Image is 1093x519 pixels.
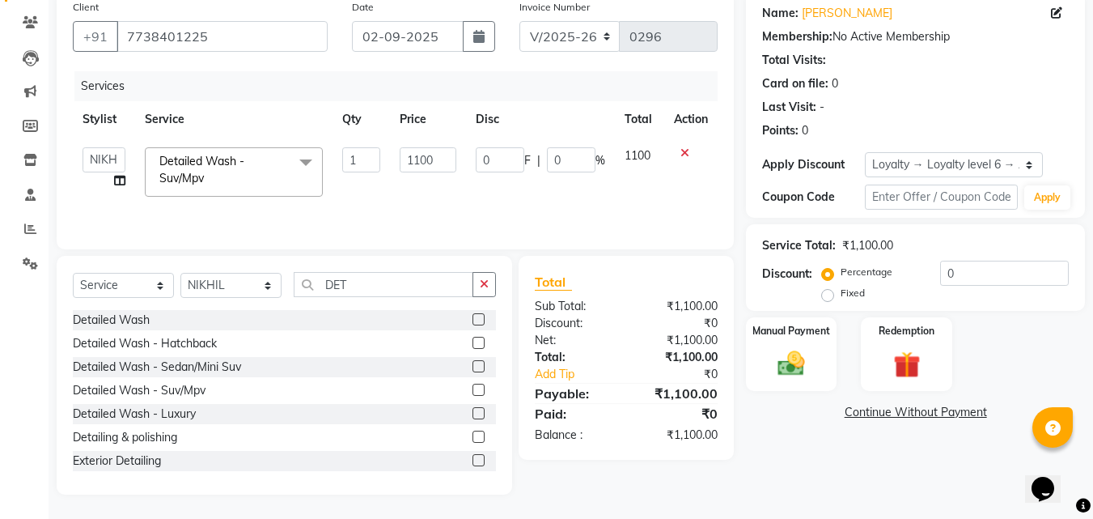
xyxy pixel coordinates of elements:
button: Apply [1024,185,1070,210]
div: Total Visits: [762,52,826,69]
div: Coupon Code [762,189,864,206]
div: Membership: [762,28,832,45]
div: Sub Total: [523,298,626,315]
div: - [820,99,824,116]
span: Detailed Wash - Suv/Mpv [159,154,244,185]
div: ₹1,100.00 [626,384,730,403]
a: [PERSON_NAME] [802,5,892,22]
button: +91 [73,21,118,52]
div: ₹0 [626,404,730,423]
th: Service [135,101,333,138]
span: % [595,152,605,169]
th: Total [615,101,664,138]
div: Name: [762,5,799,22]
div: ₹1,100.00 [626,349,730,366]
div: Net: [523,332,626,349]
div: Paid: [523,404,626,423]
div: 0 [802,122,808,139]
img: _gift.svg [885,348,929,381]
div: Discount: [523,315,626,332]
div: Points: [762,122,799,139]
div: Payable: [523,384,626,403]
label: Percentage [841,265,892,279]
th: Stylist [73,101,135,138]
div: Total: [523,349,626,366]
div: Service Total: [762,237,836,254]
span: Total [535,274,572,291]
div: Detailed Wash - Luxury [73,406,196,423]
div: Balance : [523,427,626,444]
span: F [524,152,531,169]
a: Add Tip [523,366,643,383]
div: ₹1,100.00 [626,427,730,444]
label: Manual Payment [752,324,830,338]
iframe: chat widget [1025,454,1077,503]
a: x [204,171,211,185]
th: Disc [466,101,615,138]
span: 1100 [625,148,650,163]
div: Card on file: [762,75,828,92]
div: ₹1,100.00 [626,332,730,349]
div: Detailed Wash - Suv/Mpv [73,382,205,399]
div: 0 [832,75,838,92]
div: No Active Membership [762,28,1069,45]
div: Detailing & polishing [73,429,177,446]
div: ₹1,100.00 [626,298,730,315]
th: Qty [333,101,391,138]
div: ⁠Detailed Wash [73,312,150,329]
div: ⁠Exterior Detailing [73,453,161,470]
div: ₹0 [626,315,730,332]
div: Discount: [762,266,812,283]
div: Detailed Wash - Hatchback [73,335,217,352]
span: | [537,152,540,169]
div: Detailed Wash - Sedan/Mini Suv [73,359,241,376]
th: Action [664,101,718,138]
input: Enter Offer / Coupon Code [865,185,1018,210]
input: Search by Name/Mobile/Email/Code [117,21,328,52]
a: Continue Without Payment [749,404,1082,421]
div: Services [74,71,730,101]
img: _cash.svg [769,348,813,379]
input: Search or Scan [294,272,473,297]
label: Redemption [879,324,934,338]
div: ₹0 [644,366,731,383]
label: Fixed [841,286,865,300]
div: Last Visit: [762,99,816,116]
th: Price [390,101,465,138]
div: ₹1,100.00 [842,237,893,254]
div: Apply Discount [762,156,864,173]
